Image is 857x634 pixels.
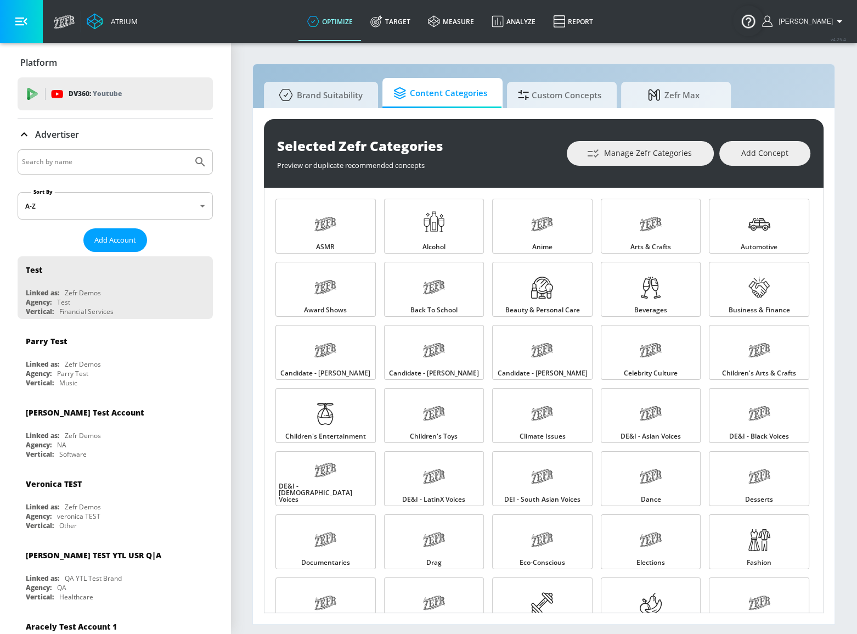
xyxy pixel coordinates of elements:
[275,325,376,380] a: Candidate - [PERSON_NAME]
[532,244,552,250] span: Anime
[389,370,479,377] span: Candidate - [PERSON_NAME]
[83,228,147,252] button: Add Account
[520,559,565,566] span: Eco-Conscious
[384,262,484,317] a: Back to School
[93,88,122,99] p: Youtube
[504,496,580,503] span: DEI - South Asian Voices
[492,514,593,569] a: Eco-Conscious
[729,307,790,313] span: Business & Finance
[18,470,213,533] div: Veronica TESTLinked as:Zefr DemosAgency:veronica TESTVertical:Other
[747,559,771,566] span: Fashion
[544,2,602,41] a: Report
[497,370,587,377] span: Candidate - [PERSON_NAME]
[410,307,458,313] span: Back to School
[384,199,484,254] a: Alcohol
[741,147,788,160] span: Add Concept
[57,583,66,592] div: QA
[279,483,373,503] span: DE&I - [DEMOGRAPHIC_DATA] Voices
[634,307,667,313] span: Beverages
[18,328,213,390] div: Parry TestLinked as:Zefr DemosAgency:Parry TestVertical:Music
[709,325,809,380] a: Children's Arts & Crafts
[57,369,88,378] div: Parry Test
[709,514,809,569] a: Fashion
[26,440,52,450] div: Agency:
[301,559,350,566] span: Documentaries
[709,451,809,506] a: Desserts
[18,47,213,78] div: Platform
[275,262,376,317] a: Award Shows
[65,574,122,583] div: QA YTL Test Brand
[519,433,565,440] span: Climate Issues
[18,256,213,319] div: TestLinked as:Zefr DemosAgency:TestVertical:Financial Services
[709,388,809,443] a: DE&I - Black Voices
[492,262,593,317] a: Beauty & Personal Care
[277,155,556,170] div: Preview or duplicate recommended concepts
[65,502,101,512] div: Zefr Demos
[26,479,82,489] div: Veronica TEST
[518,82,601,108] span: Custom Concepts
[492,388,593,443] a: Climate Issues
[492,199,593,254] a: Anime
[26,621,117,632] div: Aracely Test Account 1
[275,82,363,108] span: Brand Suitability
[59,450,87,459] div: Software
[505,307,579,313] span: Beauty & Personal Care
[601,325,701,380] a: Celebrity Culture
[426,559,442,566] span: Drag
[641,496,661,503] span: Dance
[18,77,213,110] div: DV360: Youtube
[722,370,796,377] span: Children's Arts & Crafts
[26,288,59,298] div: Linked as:
[59,592,93,602] div: Healthcare
[57,512,100,521] div: veronica TEST
[26,336,67,346] div: Parry Test
[601,451,701,506] a: Dance
[59,378,77,388] div: Music
[35,128,79,141] p: Advertiser
[831,36,846,42] span: v 4.25.4
[589,147,692,160] span: Manage Zefr Categories
[285,433,366,440] span: Children's Entertainment
[26,307,54,316] div: Vertical:
[719,141,810,166] button: Add Concept
[601,514,701,569] a: Elections
[384,451,484,506] a: DE&I - LatinX Voices
[22,155,188,169] input: Search by name
[762,15,846,28] button: [PERSON_NAME]
[709,262,809,317] a: Business & Finance
[483,2,544,41] a: Analyze
[636,559,665,566] span: Elections
[402,496,465,503] span: DE&I - LatinX Voices
[26,369,52,378] div: Agency:
[567,141,714,166] button: Manage Zefr Categories
[65,360,101,369] div: Zefr Demos
[18,119,213,150] div: Advertiser
[26,574,59,583] div: Linked as:
[419,2,483,41] a: measure
[59,307,114,316] div: Financial Services
[26,512,52,521] div: Agency:
[304,307,347,313] span: Award Shows
[410,433,458,440] span: Children's Toys
[275,514,376,569] a: Documentaries
[26,265,42,275] div: Test
[729,433,789,440] span: DE&I - Black Voices
[384,388,484,443] a: Children's Toys
[26,592,54,602] div: Vertical:
[26,360,59,369] div: Linked as:
[275,388,376,443] a: Children's Entertainment
[280,370,370,377] span: Candidate - [PERSON_NAME]
[601,262,701,317] a: Beverages
[601,388,701,443] a: DE&I - Asian Voices
[26,298,52,307] div: Agency:
[18,542,213,604] div: [PERSON_NAME] TEST YTL USR Q|ALinked as:QA YTL Test BrandAgency:QAVertical:Healthcare
[26,521,54,530] div: Vertical:
[69,88,122,100] p: DV360:
[362,2,419,41] a: Target
[20,57,57,69] p: Platform
[26,407,144,418] div: [PERSON_NAME] Test Account
[774,18,833,25] span: login as: justin.nim@zefr.com
[275,199,376,254] a: ASMR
